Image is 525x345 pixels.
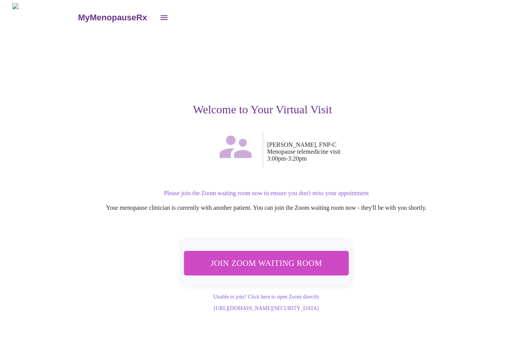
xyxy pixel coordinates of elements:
[267,141,499,162] p: [PERSON_NAME], FNP-C Menopause telemedicine visit 3:00pm - 3:20pm
[33,204,499,211] p: Your menopause clinician is currently with another patient. You can join the Zoom waiting room no...
[213,294,319,300] a: Unable to join? Click here to open Zoom directly
[26,103,499,116] h3: Welcome to Your Virtual Visit
[182,250,350,275] button: Join Zoom Waiting Room
[155,8,173,27] button: open drawer
[77,4,155,31] a: MyMenopauseRx
[33,190,499,197] p: Please join the Zoom waiting room now to ensure you don't miss your appointment
[78,13,147,23] h3: MyMenopauseRx
[12,3,77,32] img: MyMenopauseRx Logo
[214,305,319,311] a: [URL][DOMAIN_NAME][SECURITY_DATA]
[193,256,340,270] span: Join Zoom Waiting Room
